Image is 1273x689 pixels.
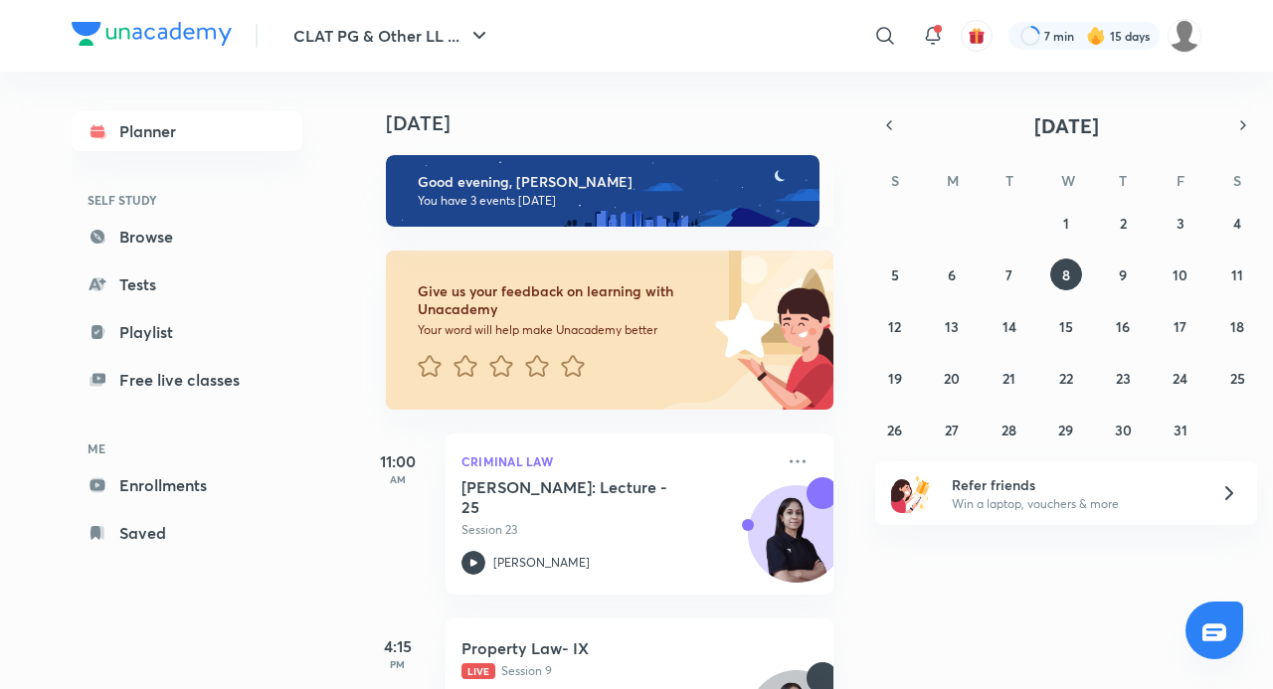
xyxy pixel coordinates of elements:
[1005,265,1012,284] abbr: October 7, 2025
[1174,421,1187,439] abbr: October 31, 2025
[888,369,902,388] abbr: October 19, 2025
[936,258,968,290] button: October 6, 2025
[358,473,438,485] p: AM
[936,310,968,342] button: October 13, 2025
[1177,171,1184,190] abbr: Friday
[461,449,774,473] p: Criminal Law
[1231,265,1243,284] abbr: October 11, 2025
[749,496,844,592] img: Avatar
[1050,310,1082,342] button: October 15, 2025
[281,16,503,56] button: CLAT PG & Other LL ...
[72,22,232,46] img: Company Logo
[72,264,302,304] a: Tests
[418,173,802,191] h6: Good evening, [PERSON_NAME]
[1005,171,1013,190] abbr: Tuesday
[994,414,1025,445] button: October 28, 2025
[891,473,931,513] img: referral
[994,310,1025,342] button: October 14, 2025
[1050,258,1082,290] button: October 8, 2025
[1050,207,1082,239] button: October 1, 2025
[1173,369,1187,388] abbr: October 24, 2025
[952,495,1196,513] p: Win a laptop, vouchers & more
[1059,317,1073,336] abbr: October 15, 2025
[888,317,901,336] abbr: October 12, 2025
[1165,414,1196,445] button: October 31, 2025
[1221,362,1253,394] button: October 25, 2025
[1230,369,1245,388] abbr: October 25, 2025
[72,465,302,505] a: Enrollments
[358,658,438,670] p: PM
[1086,26,1106,46] img: streak
[493,554,590,572] p: [PERSON_NAME]
[887,421,902,439] abbr: October 26, 2025
[1063,214,1069,233] abbr: October 1, 2025
[461,521,774,539] p: Session 23
[1173,265,1187,284] abbr: October 10, 2025
[1050,362,1082,394] button: October 22, 2025
[968,27,986,45] img: avatar
[72,360,302,400] a: Free live classes
[72,22,232,51] a: Company Logo
[1168,19,1201,53] img: Adithyan
[1230,317,1244,336] abbr: October 18, 2025
[945,421,959,439] abbr: October 27, 2025
[72,217,302,257] a: Browse
[1233,171,1241,190] abbr: Saturday
[461,663,495,679] span: Live
[994,362,1025,394] button: October 21, 2025
[1177,214,1184,233] abbr: October 3, 2025
[1165,310,1196,342] button: October 17, 2025
[1119,265,1127,284] abbr: October 9, 2025
[903,111,1229,139] button: [DATE]
[1059,369,1073,388] abbr: October 22, 2025
[961,20,993,52] button: avatar
[1165,258,1196,290] button: October 10, 2025
[879,362,911,394] button: October 19, 2025
[1120,214,1127,233] abbr: October 2, 2025
[72,312,302,352] a: Playlist
[386,155,819,227] img: evening
[647,251,833,410] img: feedback_image
[1221,207,1253,239] button: October 4, 2025
[1165,207,1196,239] button: October 3, 2025
[1107,207,1139,239] button: October 2, 2025
[1061,171,1075,190] abbr: Wednesday
[1174,317,1186,336] abbr: October 17, 2025
[1115,421,1132,439] abbr: October 30, 2025
[1002,369,1015,388] abbr: October 21, 2025
[891,171,899,190] abbr: Sunday
[1233,214,1241,233] abbr: October 4, 2025
[461,477,709,517] h5: Bhartiya Nyaya Sanhita: Lecture - 25
[1001,421,1016,439] abbr: October 28, 2025
[418,193,802,209] p: You have 3 events [DATE]
[994,258,1025,290] button: October 7, 2025
[386,111,853,135] h4: [DATE]
[891,265,899,284] abbr: October 5, 2025
[944,369,960,388] abbr: October 20, 2025
[1002,317,1016,336] abbr: October 14, 2025
[461,662,774,680] p: Session 9
[72,111,302,151] a: Planner
[1107,414,1139,445] button: October 30, 2025
[358,449,438,473] h5: 11:00
[945,317,959,336] abbr: October 13, 2025
[879,258,911,290] button: October 5, 2025
[358,634,438,658] h5: 4:15
[1058,421,1073,439] abbr: October 29, 2025
[1107,258,1139,290] button: October 9, 2025
[1221,258,1253,290] button: October 11, 2025
[418,322,708,338] p: Your word will help make Unacademy better
[879,414,911,445] button: October 26, 2025
[952,474,1196,495] h6: Refer friends
[1062,265,1070,284] abbr: October 8, 2025
[1221,310,1253,342] button: October 18, 2025
[418,282,708,318] h6: Give us your feedback on learning with Unacademy
[1107,362,1139,394] button: October 23, 2025
[1165,362,1196,394] button: October 24, 2025
[1116,317,1130,336] abbr: October 16, 2025
[947,171,959,190] abbr: Monday
[936,414,968,445] button: October 27, 2025
[948,265,956,284] abbr: October 6, 2025
[1119,171,1127,190] abbr: Thursday
[1107,310,1139,342] button: October 16, 2025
